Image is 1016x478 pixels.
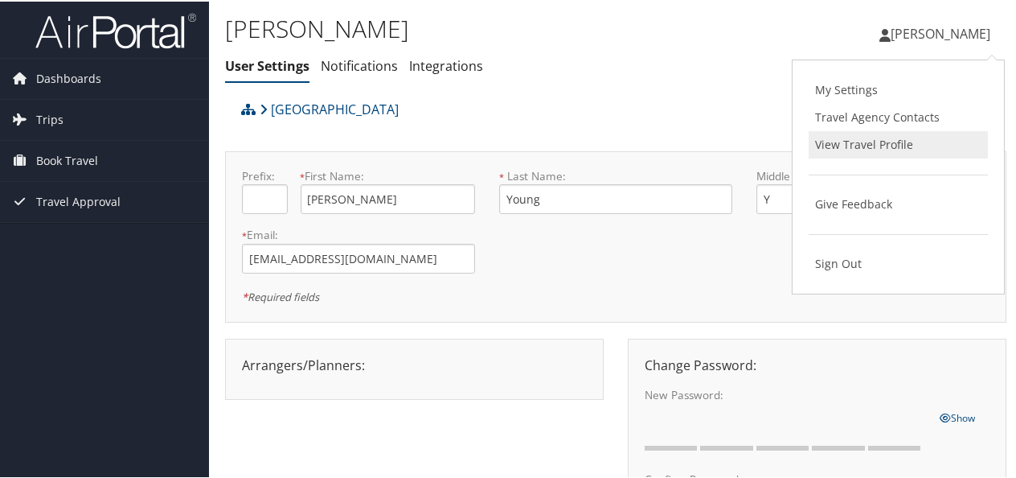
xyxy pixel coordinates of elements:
a: [PERSON_NAME] [879,8,1006,56]
span: Dashboards [36,57,101,97]
span: Travel Approval [36,180,121,220]
div: Change Password: [633,354,1002,373]
a: Give Feedback [809,189,988,216]
span: Show [940,410,976,423]
a: Integrations [409,56,483,73]
a: My Settings [809,75,988,102]
span: [PERSON_NAME] [891,23,990,41]
label: New Password: [645,385,928,402]
a: User Settings [225,56,309,73]
a: Notifications [321,56,398,73]
h1: [PERSON_NAME] [225,10,746,44]
a: Sign Out [809,249,988,276]
span: Trips [36,98,63,138]
em: Required fields [242,288,319,303]
span: Book Travel [36,139,98,179]
label: First Name: [301,167,475,183]
a: Show [940,406,976,424]
label: Prefix: [242,167,288,183]
a: Travel Agency Contacts [809,102,988,130]
a: View Travel Profile [809,130,988,157]
img: airportal-logo.png [35,10,196,48]
label: Email: [242,225,475,241]
a: [GEOGRAPHIC_DATA] [260,92,399,124]
div: Arrangers/Planners: [230,354,599,373]
label: Middle Name: [756,167,931,183]
label: Last Name: [499,167,732,183]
